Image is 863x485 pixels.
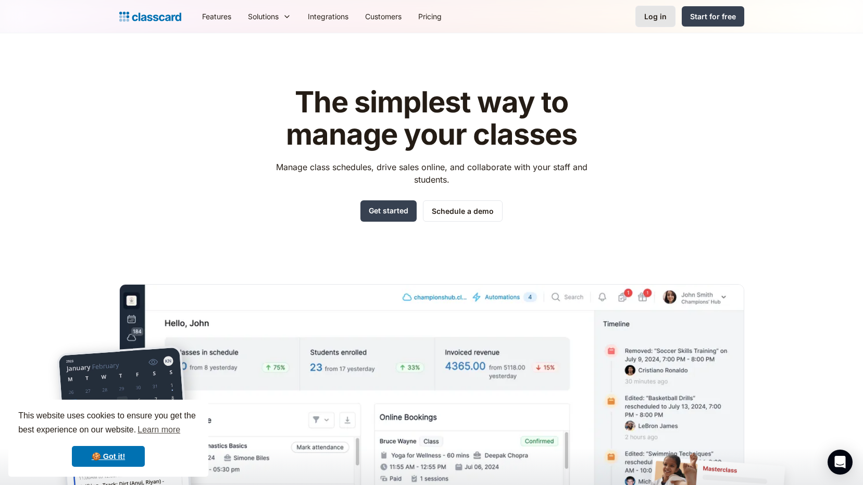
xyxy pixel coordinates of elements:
span: This website uses cookies to ensure you get the best experience on our website. [18,410,198,438]
a: Pricing [410,5,450,28]
p: Manage class schedules, drive sales online, and collaborate with your staff and students. [266,161,597,186]
div: Open Intercom Messenger [828,450,853,475]
a: Schedule a demo [423,200,503,222]
a: learn more about cookies [136,422,182,438]
a: Get started [360,200,417,222]
a: Integrations [299,5,357,28]
div: Solutions [240,5,299,28]
a: Start for free [682,6,744,27]
h1: The simplest way to manage your classes [266,86,597,150]
div: Start for free [690,11,736,22]
a: home [119,9,181,24]
div: Solutions [248,11,279,22]
div: cookieconsent [8,400,208,477]
a: Customers [357,5,410,28]
a: dismiss cookie message [72,446,145,467]
a: Features [194,5,240,28]
a: Log in [635,6,676,27]
div: Log in [644,11,667,22]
